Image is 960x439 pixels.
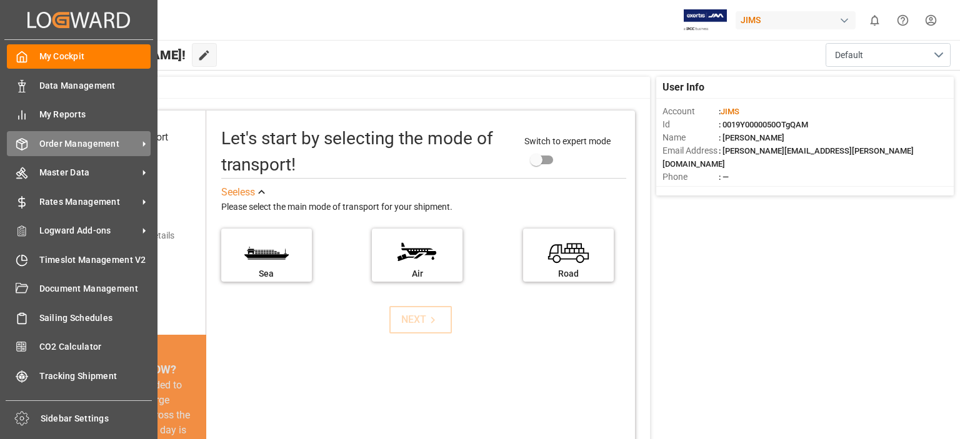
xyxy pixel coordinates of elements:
span: Rates Management [39,195,138,209]
span: : [PERSON_NAME][EMAIL_ADDRESS][PERSON_NAME][DOMAIN_NAME] [662,146,914,169]
span: Hello [PERSON_NAME]! [51,43,186,67]
div: Sea [227,267,306,280]
span: Sailing Schedules [39,312,151,325]
span: Order Management [39,137,138,150]
a: My Reports [7,102,151,127]
button: show 0 new notifications [861,6,889,34]
div: NEXT [401,312,439,327]
a: CO2 Calculator [7,335,151,359]
span: : — [719,172,729,182]
button: JIMS [736,8,861,32]
span: : 0019Y0000050OTgQAM [719,120,808,129]
span: Email Address [662,144,719,157]
span: My Cockpit [39,50,151,63]
span: Id [662,118,719,131]
span: : [719,107,739,116]
div: Air [378,267,456,280]
div: Road [529,267,607,280]
div: Add shipping details [96,229,174,242]
span: Data Management [39,79,151,92]
span: Default [835,49,863,62]
span: Account [662,105,719,118]
div: JIMS [736,11,856,29]
div: Let's start by selecting the mode of transport! [221,126,512,178]
a: Data Management [7,73,151,97]
img: Exertis%20JAM%20-%20Email%20Logo.jpg_1722504956.jpg [684,9,727,31]
button: NEXT [389,306,452,333]
button: Help Center [889,6,917,34]
span: : [PERSON_NAME] [719,133,784,142]
span: Document Management [39,282,151,295]
a: Sailing Schedules [7,305,151,330]
span: : Shipper [719,185,750,195]
span: Sidebar Settings [41,412,152,425]
a: Tracking Shipment [7,363,151,388]
span: Logward Add-ons [39,224,138,237]
span: Account Type [662,184,719,197]
span: My Reports [39,108,151,121]
a: My Cockpit [7,44,151,69]
span: User Info [662,80,704,95]
span: Timeslot Management V2 [39,254,151,267]
a: Timeslot Management V2 [7,247,151,272]
span: CO2 Calculator [39,340,151,353]
span: Master Data [39,166,138,179]
span: Name [662,131,719,144]
div: See less [221,185,255,200]
span: Tracking Shipment [39,370,151,383]
a: Document Management [7,277,151,301]
span: JIMS [721,107,739,116]
div: Please select the main mode of transport for your shipment. [221,200,626,215]
button: open menu [826,43,951,67]
span: Phone [662,170,719,184]
span: Switch to expert mode [524,136,611,146]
